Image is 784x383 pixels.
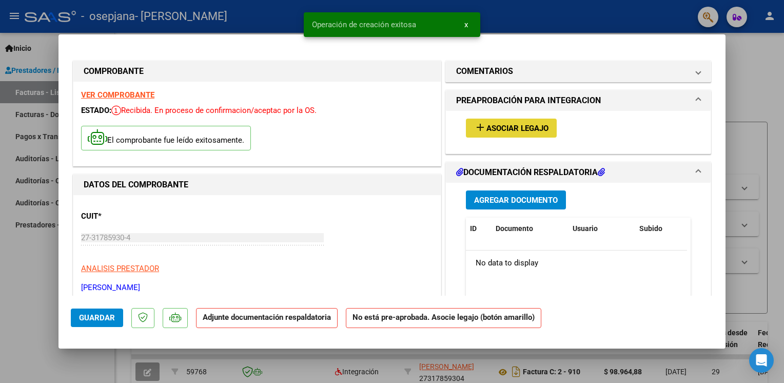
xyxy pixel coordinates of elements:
a: VER COMPROBANTE [81,90,154,100]
span: Usuario [573,224,598,233]
h1: COMENTARIOS [456,65,513,78]
mat-expansion-panel-header: DOCUMENTACIÓN RESPALDATORIA [446,162,711,183]
span: ESTADO: [81,106,111,115]
div: No data to display [466,251,687,276]
button: Guardar [71,309,123,327]
span: Guardar [79,313,115,322]
p: CUIT [81,210,187,222]
h1: PREAPROBACIÓN PARA INTEGRACION [456,94,601,107]
mat-expansion-panel-header: COMENTARIOS [446,61,711,82]
span: x [464,20,468,29]
span: ANALISIS PRESTADOR [81,264,159,273]
span: ID [470,224,477,233]
h1: DOCUMENTACIÓN RESPALDATORIA [456,166,605,179]
span: Agregar Documento [474,196,558,205]
span: Asociar Legajo [486,124,548,133]
datatable-header-cell: ID [466,218,492,240]
span: Recibida. En proceso de confirmacion/aceptac por la OS. [111,106,317,115]
button: Asociar Legajo [466,119,557,138]
strong: No está pre-aprobada. Asocie legajo (botón amarillo) [346,308,541,328]
datatable-header-cell: Documento [492,218,569,240]
button: Agregar Documento [466,190,566,209]
span: Subido [639,224,662,233]
strong: DATOS DEL COMPROBANTE [84,180,188,189]
mat-icon: add [474,121,486,133]
p: [PERSON_NAME] [81,282,433,294]
div: Open Intercom Messenger [749,348,774,373]
div: PREAPROBACIÓN PARA INTEGRACION [446,111,711,154]
span: Documento [496,224,533,233]
datatable-header-cell: Usuario [569,218,635,240]
datatable-header-cell: Subido [635,218,687,240]
strong: Adjunte documentación respaldatoria [203,313,331,322]
datatable-header-cell: Acción [687,218,738,240]
p: El comprobante fue leído exitosamente. [81,126,251,151]
strong: COMPROBANTE [84,66,144,76]
span: Operación de creación exitosa [312,20,416,30]
mat-expansion-panel-header: PREAPROBACIÓN PARA INTEGRACION [446,90,711,111]
button: x [456,15,476,34]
